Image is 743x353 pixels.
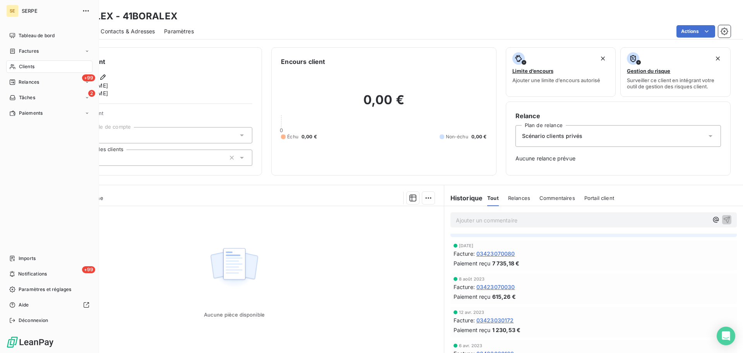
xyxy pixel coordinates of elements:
span: Non-échu [446,133,468,140]
span: Relances [508,195,530,201]
span: Aucune pièce disponible [204,312,265,318]
span: 03423030172 [476,316,514,324]
span: Tableau de bord [19,32,55,39]
span: Factures [19,48,39,55]
div: Open Intercom Messenger [717,327,735,345]
span: Gestion du risque [627,68,670,74]
span: 1 230,53 € [492,326,521,334]
div: SE [6,5,19,17]
span: Relances [19,79,39,86]
span: Aucune relance prévue [515,155,721,162]
span: Paramètres et réglages [19,286,71,293]
span: 0 [280,127,283,133]
span: Aide [19,301,29,308]
span: Paramètres [164,28,194,35]
span: 7 735,18 € [492,259,520,267]
span: Facture : [454,250,475,258]
h6: Relance [515,111,721,121]
button: Limite d’encoursAjouter une limite d’encours autorisé [506,47,616,97]
h6: Informations client [47,57,252,66]
span: [DATE] [459,243,474,248]
span: Scénario clients privés [522,132,582,140]
span: 615,26 € [492,293,516,301]
span: 12 avr. 2023 [459,310,484,315]
span: SERPE [22,8,77,14]
span: 03423070030 [476,283,515,291]
h3: BORALEX - 41BORALEX [68,9,178,23]
span: Contacts & Adresses [101,28,155,35]
a: Aide [6,299,92,311]
span: Paiement reçu [454,293,491,301]
span: 0,00 € [471,133,487,140]
span: 8 août 2023 [459,277,485,281]
span: Propriétés Client [62,110,252,121]
span: Déconnexion [19,317,48,324]
span: Facture : [454,283,475,291]
span: Paiements [19,110,43,117]
span: Clients [19,63,34,70]
span: 6 avr. 2023 [459,343,483,348]
span: +99 [82,74,95,81]
span: Ajouter une limite d’encours autorisé [512,77,600,83]
span: Limite d’encours [512,68,553,74]
span: 03423070080 [476,250,515,258]
span: 2 [88,90,95,97]
span: Tout [487,195,499,201]
span: 0,00 € [301,133,317,140]
span: Facture : [454,316,475,324]
h6: Historique [444,193,483,203]
span: Commentaires [539,195,575,201]
span: Surveiller ce client en intégrant votre outil de gestion des risques client. [627,77,724,90]
img: Empty state [209,244,259,292]
span: Tâches [19,94,35,101]
span: Paiement reçu [454,259,491,267]
button: Gestion du risqueSurveiller ce client en intégrant votre outil de gestion des risques client. [620,47,731,97]
span: Échu [287,133,298,140]
span: Imports [19,255,36,262]
button: Actions [676,25,715,38]
span: +99 [82,266,95,273]
h6: Encours client [281,57,325,66]
span: Notifications [18,270,47,277]
span: Portail client [584,195,614,201]
span: Paiement reçu [454,326,491,334]
h2: 0,00 € [281,92,486,115]
img: Logo LeanPay [6,336,54,348]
